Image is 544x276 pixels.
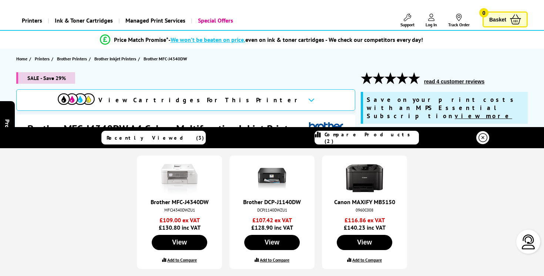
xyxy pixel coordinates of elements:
a: Brother Inkjet Printers [94,55,138,63]
span: £116.86 ex VAT [328,216,402,224]
label: Add to Compare [260,257,289,263]
span: Home [16,55,27,63]
button: View [337,235,392,250]
a: Special Offers [191,11,239,30]
img: Brother [309,122,343,136]
div: 0960C008 [329,207,400,213]
img: Canon-MAXIFY-MB5155-Front-Small.jpg [346,160,383,197]
span: £130.80 inc VAT [142,216,216,231]
u: view more [455,112,512,120]
a: Ink & Toner Cartridges [48,11,118,30]
a: Log In [426,14,437,27]
span: Ink & Toner Cartridges [55,11,113,30]
a: Brother Printers [57,55,89,63]
span: £107.42 ex VAT [235,216,309,224]
span: Support [400,22,414,27]
span: Save on your print costs with an MPS Essential Subscription [367,96,517,120]
a: Track Order [448,14,470,27]
a: Support [400,14,414,27]
button: View [152,235,207,250]
img: Brother-DCP-J1140DW-Front-Small.jpg [253,160,291,197]
a: Home [16,55,29,63]
span: View Cartridges For This Printer [98,96,302,104]
span: SALE - Save 29% [16,72,75,84]
a: Printers [16,11,48,30]
span: Compare Products (2) [325,131,419,144]
img: cmyk-icon.svg [58,93,95,105]
li: modal_Promise [4,33,519,46]
span: £140.23 inc VAT [328,216,402,231]
span: Brother Inkjet Printers [94,55,136,63]
label: Add to Compare [167,257,197,263]
span: Brother MFC-J4340DW [144,55,187,63]
span: Product Finder [4,119,11,157]
a: Brother MFC-J4340DW [151,198,209,206]
img: user-headset-light.svg [521,235,536,249]
button: read 4 customer reviews [422,78,487,85]
a: Brother MFC-J4340DW [144,55,189,63]
span: £128.90 inc VAT [235,216,309,231]
span: Log In [426,22,437,27]
span: Price Match Promise* [114,36,168,43]
div: - even on ink & toner cartridges - We check our competitors every day! [168,36,423,43]
span: £109.00 ex VAT [142,216,216,224]
div: MFCJ4340DWZU1 [144,207,215,213]
span: 0 [479,8,488,17]
span: We won’t be beaten on price, [171,36,245,43]
label: Add to Compare [352,257,382,263]
a: Managed Print Services [118,11,191,30]
div: DCPJ1140DWZU1 [237,207,307,213]
span: Printers [35,55,50,63]
a: Recently Viewed (3) [101,131,206,144]
a: Printers [35,55,51,63]
span: Brother Printers [57,55,87,63]
a: Brother DCP-J1140DW [243,198,301,206]
span: Recently Viewed (3) [107,134,204,141]
a: Canon MAXIFY MB5150 [334,198,395,206]
span: Basket [489,14,506,24]
img: Brother-MFC-J4340DW-Front-Small.jpg [161,160,198,197]
h1: Brother MFC-J4340DW A4 Colour Multifunction Inkjet Printer [27,122,305,136]
a: Basket 0 [483,11,528,27]
a: Compare Products (2) [315,131,419,144]
button: View [244,235,300,250]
